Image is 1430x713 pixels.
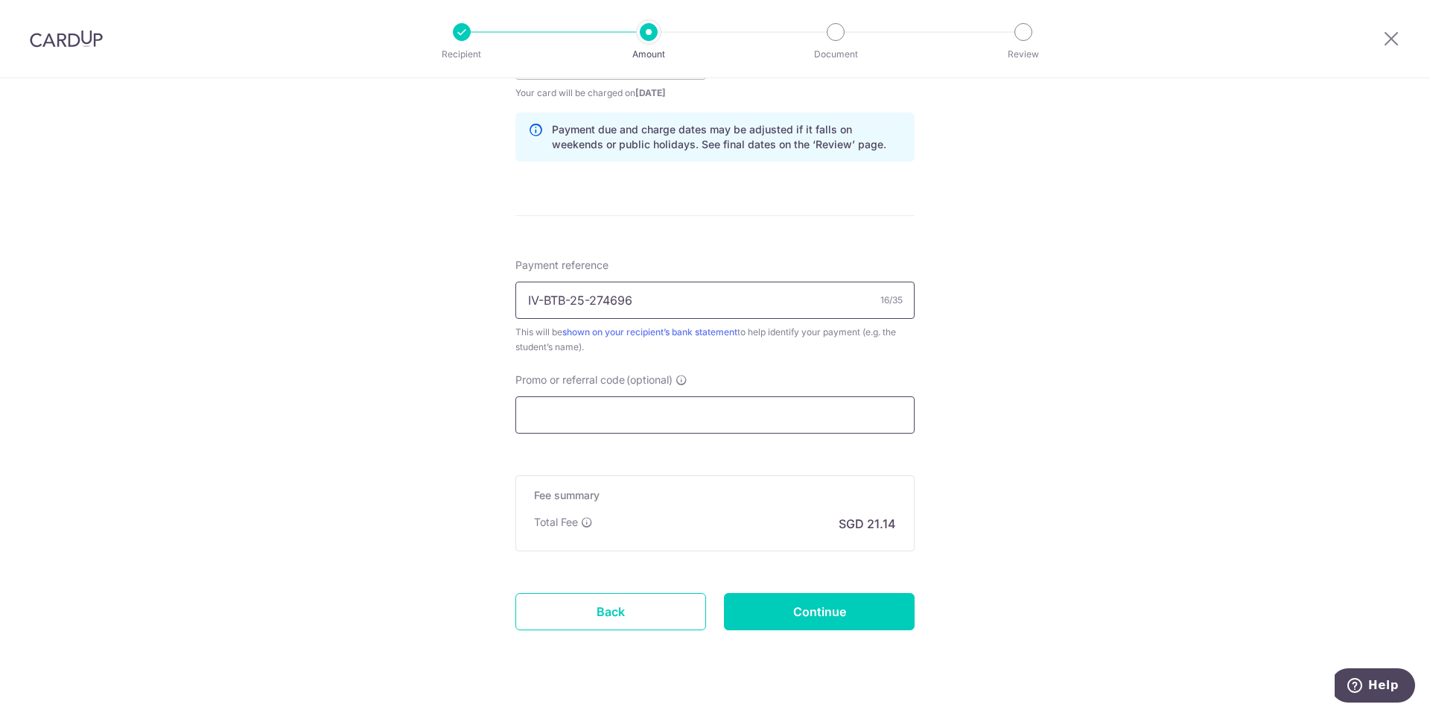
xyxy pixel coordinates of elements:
[534,488,896,503] h5: Fee summary
[534,515,578,530] p: Total Fee
[515,86,706,101] span: Your card will be charged on
[515,593,706,630] a: Back
[30,30,103,48] img: CardUp
[781,47,891,62] p: Document
[626,373,673,387] span: (optional)
[515,325,915,355] div: This will be to help identify your payment (e.g. the student’s name).
[635,87,666,98] span: [DATE]
[407,47,517,62] p: Recipient
[562,326,737,338] a: shown on your recipient’s bank statement
[515,373,625,387] span: Promo or referral code
[880,293,903,308] div: 16/35
[724,593,915,630] input: Continue
[968,47,1078,62] p: Review
[552,122,902,152] p: Payment due and charge dates may be adjusted if it falls on weekends or public holidays. See fina...
[594,47,704,62] p: Amount
[1335,668,1415,706] iframe: Opens a widget where you can find more information
[515,258,608,273] span: Payment reference
[839,515,896,533] p: SGD 21.14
